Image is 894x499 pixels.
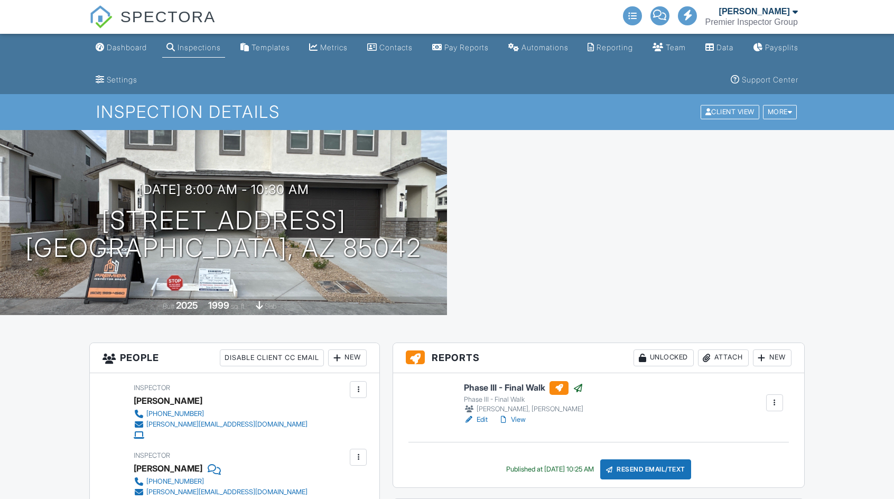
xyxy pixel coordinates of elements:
[134,487,308,497] a: [PERSON_NAME][EMAIL_ADDRESS][DOMAIN_NAME]
[134,393,202,409] div: [PERSON_NAME]
[597,43,633,52] div: Reporting
[89,5,113,29] img: The Best Home Inspection Software - Spectora
[91,38,151,58] a: Dashboard
[742,75,798,84] div: Support Center
[162,38,225,58] a: Inspections
[146,488,308,496] div: [PERSON_NAME][EMAIL_ADDRESS][DOMAIN_NAME]
[90,343,379,373] h3: People
[96,103,798,121] h1: Inspection Details
[236,38,294,58] a: Templates
[176,300,198,311] div: 2025
[749,38,803,58] a: Paysplits
[521,43,569,52] div: Automations
[700,107,762,115] a: Client View
[208,300,229,311] div: 1999
[120,5,216,27] span: SPECTORA
[134,384,170,392] span: Inspector
[320,43,348,52] div: Metrics
[25,207,422,263] h1: [STREET_ADDRESS] [GEOGRAPHIC_DATA], AZ 85042
[464,381,583,395] h6: Phase III - Final Walk
[727,70,803,90] a: Support Center
[716,43,733,52] div: Data
[379,43,413,52] div: Contacts
[252,43,290,52] div: Templates
[305,38,352,58] a: Metrics
[701,38,738,58] a: Data
[134,476,308,487] a: [PHONE_NUMBER]
[428,38,493,58] a: Pay Reports
[265,302,276,310] span: slab
[328,349,367,366] div: New
[146,420,308,429] div: [PERSON_NAME][EMAIL_ADDRESS][DOMAIN_NAME]
[138,182,309,197] h3: [DATE] 8:00 am - 10:30 am
[698,349,749,366] div: Attach
[464,414,488,425] a: Edit
[464,381,583,415] a: Phase III - Final Walk Phase III - Final Walk [PERSON_NAME], [PERSON_NAME]
[583,38,637,58] a: Reporting
[504,38,573,58] a: Automations (Advanced)
[763,105,797,119] div: More
[464,395,583,404] div: Phase III - Final Walk
[134,419,308,430] a: [PERSON_NAME][EMAIL_ADDRESS][DOMAIN_NAME]
[107,43,147,52] div: Dashboard
[444,43,489,52] div: Pay Reports
[765,43,798,52] div: Paysplits
[464,404,583,414] div: [PERSON_NAME], [PERSON_NAME]
[134,409,308,419] a: [PHONE_NUMBER]
[506,465,594,474] div: Published at [DATE] 10:25 AM
[146,410,204,418] div: [PHONE_NUMBER]
[163,302,174,310] span: Built
[705,17,798,27] div: Premier Inspector Group
[648,38,690,58] a: Team
[134,451,170,459] span: Inspector
[146,477,204,486] div: [PHONE_NUMBER]
[363,38,417,58] a: Contacts
[666,43,686,52] div: Team
[91,70,142,90] a: Settings
[701,105,759,119] div: Client View
[107,75,137,84] div: Settings
[393,343,804,373] h3: Reports
[178,43,221,52] div: Inspections
[89,16,216,35] a: SPECTORA
[231,302,246,310] span: sq. ft.
[634,349,694,366] div: Unlocked
[753,349,791,366] div: New
[220,349,324,366] div: Disable Client CC Email
[498,414,526,425] a: View
[134,460,202,476] div: [PERSON_NAME]
[600,459,691,479] div: Resend Email/Text
[719,6,790,17] div: [PERSON_NAME]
